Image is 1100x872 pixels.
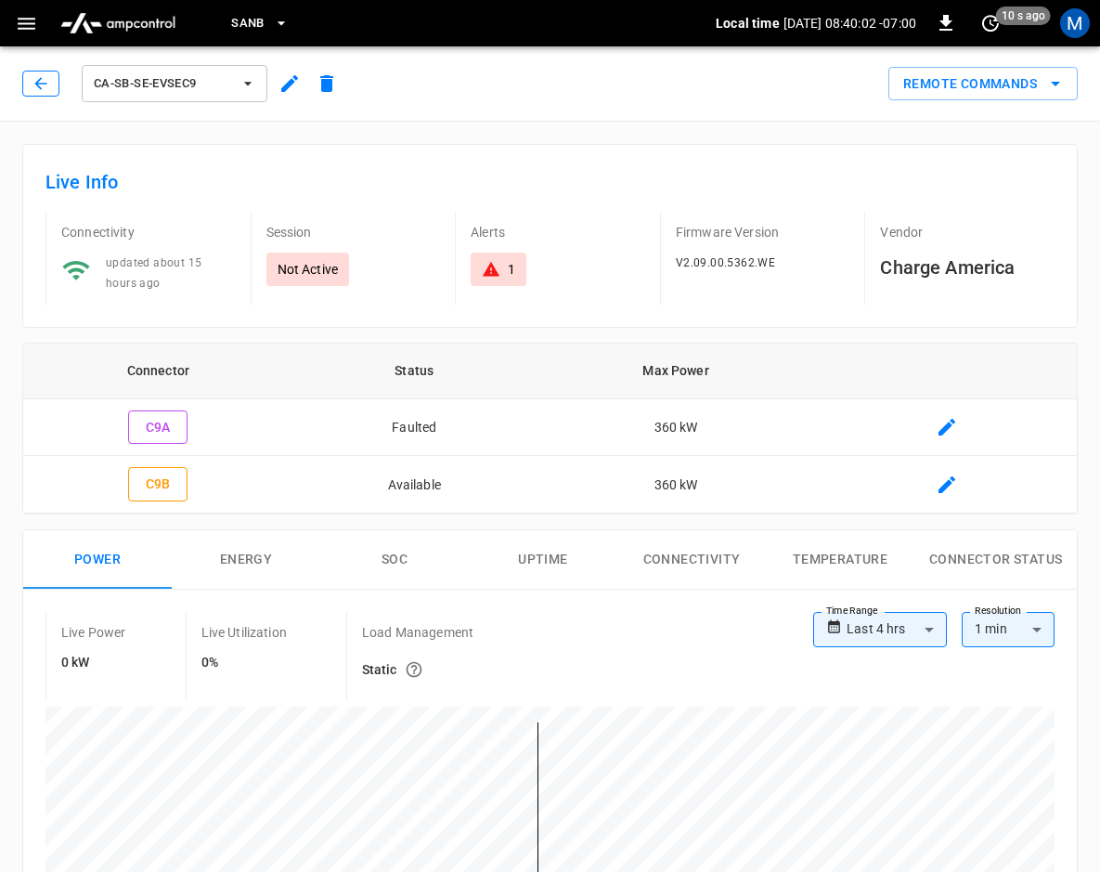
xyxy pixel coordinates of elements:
[880,223,1055,241] p: Vendor
[766,530,914,590] button: Temperature
[362,623,473,642] p: Load Management
[471,223,645,241] p: Alerts
[201,623,287,642] p: Live Utilization
[128,467,188,501] button: C9B
[224,6,296,42] button: SanB
[888,67,1078,101] button: Remote Commands
[293,399,536,457] td: Faulted
[617,530,766,590] button: Connectivity
[783,14,916,33] p: [DATE] 08:40:02 -07:00
[201,653,287,673] h6: 0%
[469,530,617,590] button: Uptime
[826,604,878,618] label: Time Range
[397,653,431,688] button: The system is using AmpEdge-configured limits for static load managment. Depending on your config...
[172,530,320,590] button: Energy
[888,67,1078,101] div: remote commands options
[996,7,1051,25] span: 10 s ago
[94,73,231,95] span: ca-sb-se-evseC9
[976,8,1005,38] button: set refresh interval
[61,623,126,642] p: Live Power
[914,530,1077,590] button: Connector Status
[847,612,947,647] div: Last 4 hrs
[676,256,775,269] span: V2.09.00.5362.WE
[45,167,1055,197] h6: Live Info
[716,14,780,33] p: Local time
[23,344,293,399] th: Connector
[23,530,172,590] button: Power
[536,456,816,514] td: 360 kW
[61,653,126,673] h6: 0 kW
[362,653,473,688] h6: Static
[266,223,441,241] p: Session
[880,253,1055,282] h6: Charge America
[23,344,1077,514] table: connector table
[975,604,1021,618] label: Resolution
[320,530,469,590] button: SOC
[508,260,515,279] div: 1
[61,223,236,241] p: Connectivity
[536,344,816,399] th: Max Power
[106,256,201,290] span: updated about 15 hours ago
[293,344,536,399] th: Status
[231,13,265,34] span: SanB
[128,410,188,445] button: C9A
[1060,8,1090,38] div: profile-icon
[962,612,1055,647] div: 1 min
[53,6,183,41] img: ampcontrol.io logo
[278,260,339,279] p: Not Active
[293,456,536,514] td: Available
[676,223,850,241] p: Firmware Version
[536,399,816,457] td: 360 kW
[82,65,267,102] button: ca-sb-se-evseC9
